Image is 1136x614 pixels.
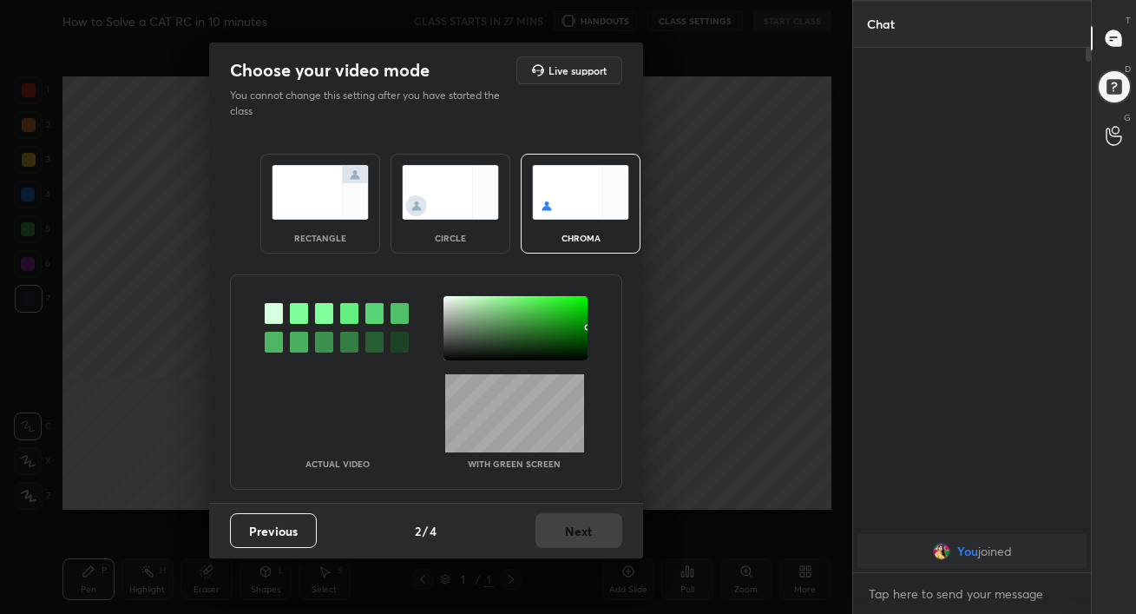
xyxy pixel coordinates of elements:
div: chroma [546,234,615,242]
button: Previous [230,513,317,548]
p: T [1126,14,1131,27]
img: normalScreenIcon.ae25ed63.svg [272,165,369,220]
img: circleScreenIcon.acc0effb.svg [402,165,499,220]
p: D [1125,63,1131,76]
p: Chat [853,1,909,47]
h4: 4 [430,522,437,540]
div: rectangle [286,234,355,242]
span: You [956,545,977,558]
p: You cannot change this setting after you have started the class [230,88,511,119]
p: Actual Video [305,459,370,468]
span: joined [977,545,1011,558]
div: grid [853,531,1091,572]
h2: Choose your video mode [230,59,430,82]
p: With green screen [468,459,561,468]
p: G [1124,111,1131,124]
img: e87f9364b6334989b9353f85ea133ed3.jpg [932,543,949,560]
h4: / [423,522,428,540]
div: circle [416,234,485,242]
h4: 2 [415,522,421,540]
img: chromaScreenIcon.c19ab0a0.svg [532,165,629,220]
h5: Live support [548,65,607,76]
